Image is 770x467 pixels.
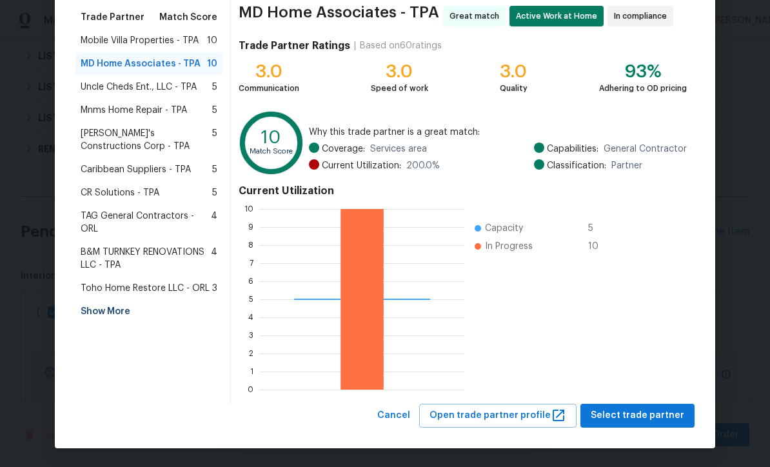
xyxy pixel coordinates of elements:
h4: Current Utilization [239,184,687,197]
span: 4 [211,210,217,235]
span: Coverage: [322,143,365,155]
div: | [350,39,360,52]
span: 5 [212,81,217,94]
span: MD Home Associates - TPA [239,6,439,26]
span: 5 [212,186,217,199]
span: General Contractor [604,143,687,155]
span: Why this trade partner is a great match: [309,126,687,139]
div: 3.0 [500,65,528,78]
span: Caribbean Suppliers - TPA [81,163,191,176]
span: 5 [588,222,609,235]
span: 200.0 % [406,159,440,172]
span: 10 [588,240,609,253]
span: Cancel [377,408,410,424]
span: Uncle Cheds Ent., LLC - TPA [81,81,197,94]
div: Speed of work [371,82,428,95]
text: 10 [261,128,281,146]
span: 10 [207,57,217,70]
span: Partner [611,159,642,172]
text: 8 [248,241,253,249]
span: In Progress [485,240,533,253]
text: 7 [250,259,253,267]
span: Trade Partner [81,11,144,24]
span: [PERSON_NAME]'s Constructions Corp - TPA [81,127,212,153]
text: 0 [248,386,253,393]
span: Select trade partner [591,408,684,424]
span: MD Home Associates - TPA [81,57,201,70]
span: Toho Home Restore LLC - ORL [81,282,210,295]
button: Open trade partner profile [419,404,577,428]
span: Services area [370,143,427,155]
span: Classification: [547,159,606,172]
text: 6 [248,277,253,285]
div: Adhering to OD pricing [599,82,687,95]
button: Cancel [372,404,415,428]
span: TAG General Contractors - ORL [81,210,211,235]
h4: Trade Partner Ratings [239,39,350,52]
text: Match Score [250,148,293,155]
span: 5 [212,163,217,176]
text: 10 [244,205,253,213]
span: 5 [212,104,217,117]
div: 3.0 [239,65,299,78]
div: Quality [500,82,528,95]
span: Great match [449,10,504,23]
span: 4 [211,246,217,272]
text: 5 [249,295,253,303]
span: Capacity [485,222,523,235]
button: Select trade partner [580,404,695,428]
span: Active Work at Home [516,10,602,23]
span: Open trade partner profile [429,408,566,424]
span: Current Utilization: [322,159,401,172]
span: CR Solutions - TPA [81,186,159,199]
span: Capabilities: [547,143,598,155]
span: B&M TURNKEY RENOVATIONS LLC - TPA [81,246,211,272]
span: 10 [207,34,217,47]
span: 5 [212,127,217,153]
text: 9 [248,223,253,231]
span: 3 [212,282,217,295]
span: Match Score [159,11,217,24]
div: 3.0 [371,65,428,78]
span: Mobile Villa Properties - TPA [81,34,199,47]
text: 3 [249,332,253,339]
div: Based on 60 ratings [360,39,442,52]
span: In compliance [614,10,672,23]
text: 2 [249,350,253,357]
div: Communication [239,82,299,95]
text: 4 [248,313,253,321]
div: 93% [599,65,687,78]
div: Show More [75,300,222,323]
span: Mnms Home Repair - TPA [81,104,187,117]
text: 1 [250,368,253,375]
